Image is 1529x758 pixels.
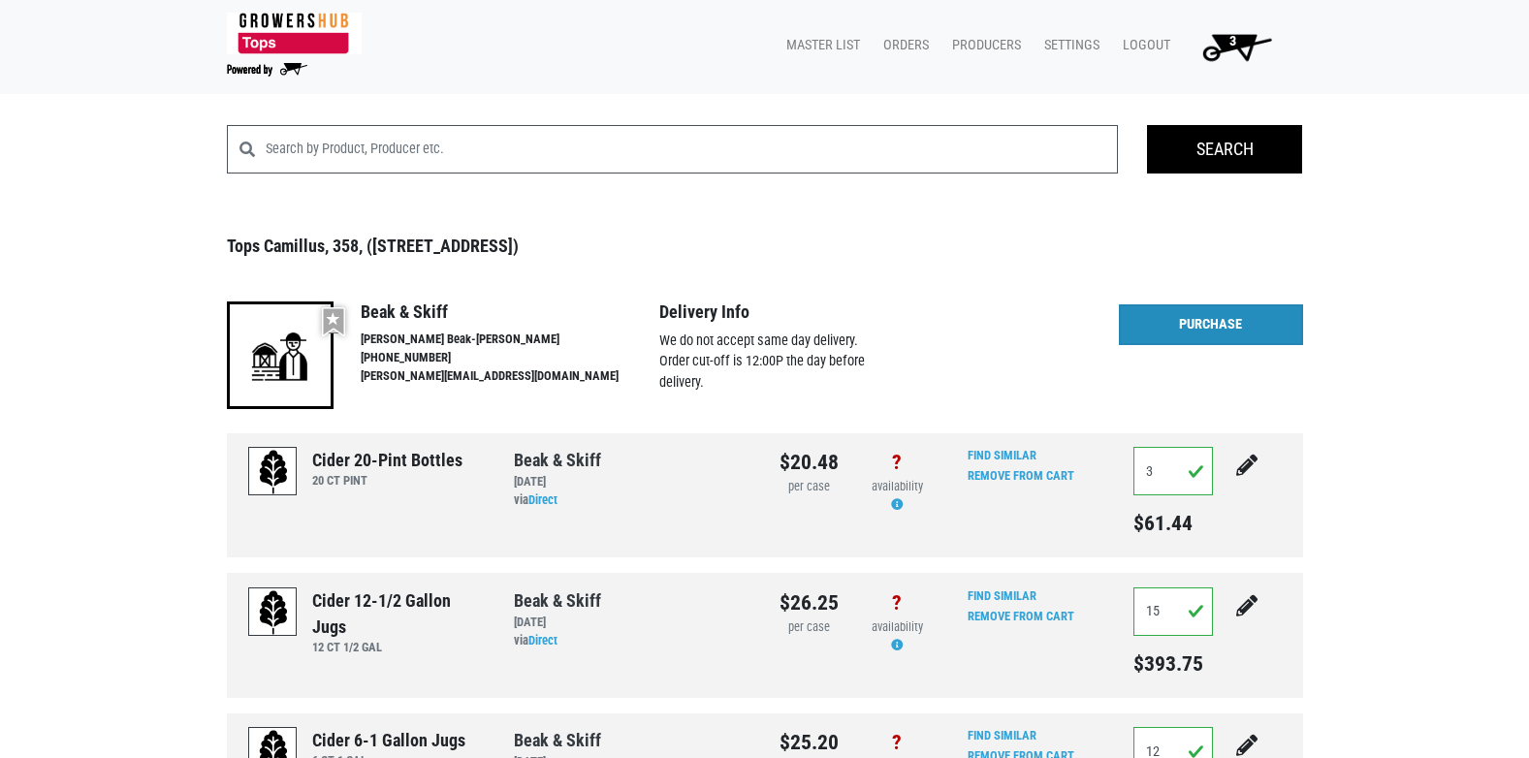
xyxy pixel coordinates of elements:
[514,614,750,632] div: [DATE]
[1133,587,1214,636] input: Qty
[528,633,557,647] a: Direct
[266,125,1119,174] input: Search by Product, Producer etc.
[659,331,889,394] p: We do not accept same day delivery. Order cut-off is 12:00P the day before delivery.
[227,301,334,408] img: 6-ffe85f7560f3a7bdc85868ce0f288644.png
[312,447,462,473] div: Cider 20-Pint Bottles
[1229,33,1236,49] span: 3
[780,587,839,618] div: $26.25
[968,588,1036,603] a: Find Similar
[956,606,1086,628] input: Remove From Cart
[528,492,557,507] a: Direct
[968,448,1036,462] a: Find Similar
[1119,304,1303,345] a: Purchase
[1133,511,1214,536] h5: $61.44
[361,301,659,323] h4: Beak & Skiff
[956,465,1086,488] input: Remove From Cart
[780,478,839,496] div: per case
[1194,27,1280,66] img: Cart
[249,448,298,496] img: placeholder-variety-43d6402dacf2d531de610a020419775a.svg
[312,640,485,654] h6: 12 CT 1/2 GAL
[1029,27,1107,64] a: Settings
[968,728,1036,742] a: Find Similar
[872,619,923,634] span: availability
[1133,447,1214,495] input: Qty
[361,367,659,386] li: [PERSON_NAME][EMAIL_ADDRESS][DOMAIN_NAME]
[312,727,465,753] div: Cider 6-1 Gallon Jugs
[514,450,601,470] a: Beak & Skiff
[780,618,839,637] div: per case
[361,349,659,367] li: [PHONE_NUMBER]
[937,27,1029,64] a: Producers
[312,587,485,640] div: Cider 12-1/2 Gallon Jugs
[249,588,298,637] img: placeholder-variety-43d6402dacf2d531de610a020419775a.svg
[868,727,927,758] div: ?
[771,27,868,64] a: Master List
[361,331,659,349] li: [PERSON_NAME] Beak-[PERSON_NAME]
[514,473,750,491] div: [DATE]
[227,63,307,77] img: Powered by Big Wheelbarrow
[1133,651,1214,677] h5: $393.75
[868,447,927,478] div: ?
[227,13,362,54] img: 279edf242af8f9d49a69d9d2afa010fb.png
[1147,125,1302,174] input: Search
[1178,27,1288,66] a: 3
[514,632,750,650] div: via
[514,730,601,750] a: Beak & Skiff
[1107,27,1178,64] a: Logout
[312,473,462,488] h6: 20 CT PINT
[780,727,839,758] div: $25.20
[227,236,1303,257] h3: Tops Camillus, 358, ([STREET_ADDRESS])
[514,491,750,510] div: via
[868,27,937,64] a: Orders
[659,301,889,323] h4: Delivery Info
[780,447,839,478] div: $20.48
[514,590,601,611] a: Beak & Skiff
[872,479,923,493] span: availability
[868,587,927,618] div: ?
